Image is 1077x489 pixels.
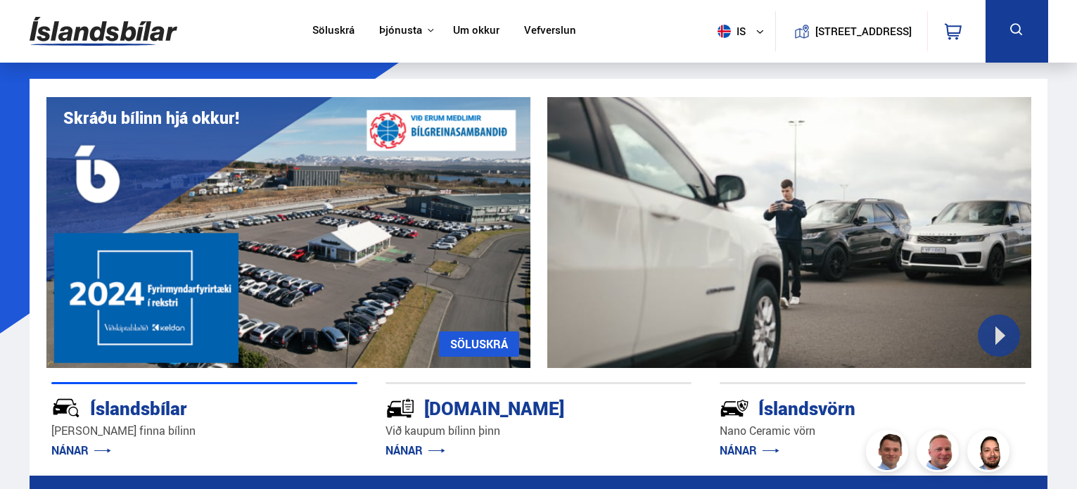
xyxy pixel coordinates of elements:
p: Nano Ceramic vörn [720,423,1026,439]
a: NÁNAR [720,443,779,458]
div: Íslandsbílar [51,395,307,419]
p: Við kaupum bílinn þinn [385,423,692,439]
button: Þjónusta [379,24,422,37]
div: Íslandsvörn [720,395,976,419]
span: is [712,25,747,38]
h1: Skráðu bílinn hjá okkur! [63,108,239,127]
a: Vefverslun [524,24,576,39]
button: [STREET_ADDRESS] [821,25,907,37]
button: is [712,11,775,52]
a: Um okkur [453,24,499,39]
a: NÁNAR [385,443,445,458]
a: SÖLUSKRÁ [439,331,519,357]
div: [DOMAIN_NAME] [385,395,642,419]
a: NÁNAR [51,443,111,458]
img: FbJEzSuNWCJXmdc-.webp [868,432,910,474]
a: [STREET_ADDRESS] [783,11,919,51]
img: svg+xml;base64,PHN2ZyB4bWxucz0iaHR0cDovL3d3dy53My5vcmcvMjAwMC9zdmciIHdpZHRoPSI1MTIiIGhlaWdodD0iNT... [718,25,731,38]
img: -Svtn6bYgwAsiwNX.svg [720,393,749,423]
img: tr5P-W3DuiFaO7aO.svg [385,393,415,423]
img: JRvxyua_JYH6wB4c.svg [51,393,81,423]
img: G0Ugv5HjCgRt.svg [30,8,177,54]
img: nhp88E3Fdnt1Opn2.png [969,432,1012,474]
p: [PERSON_NAME] finna bílinn [51,423,357,439]
img: eKx6w-_Home_640_.png [46,97,530,368]
img: siFngHWaQ9KaOqBr.png [919,432,961,474]
a: Söluskrá [312,24,355,39]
